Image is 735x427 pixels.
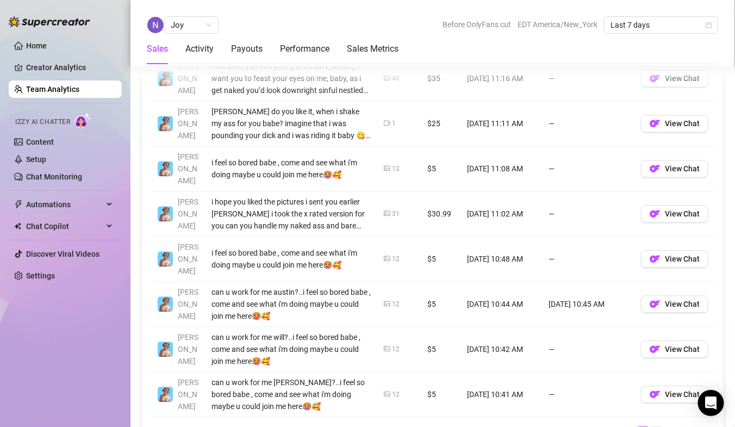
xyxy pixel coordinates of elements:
[392,119,396,129] div: 1
[641,393,708,401] a: OFView Chat
[460,282,542,327] td: [DATE] 10:44 AM
[665,209,700,218] span: View Chat
[641,122,708,131] a: OFView Chat
[9,16,90,27] img: logo-BBDzfeDw.svg
[665,390,700,399] span: View Chat
[706,22,712,28] span: calendar
[384,120,390,126] span: video-camera
[211,106,371,141] div: [PERSON_NAME] do you like it, when i shake my ass for you babe? imagine that i was pounding your ...
[650,344,661,355] img: OF
[518,16,597,33] span: EDT America/New_York
[542,327,634,372] td: —
[665,164,700,173] span: View Chat
[698,390,724,416] div: Open Intercom Messenger
[392,344,400,355] div: 12
[542,56,634,101] td: —
[460,56,542,101] td: [DATE] 11:16 AM
[178,288,198,320] span: [PERSON_NAME]
[421,146,460,191] td: $5
[178,333,198,366] span: [PERSON_NAME]
[641,295,708,313] button: OFView Chat
[26,59,113,76] a: Creator Analytics
[641,205,708,222] button: OFView Chat
[641,302,708,311] a: OFView Chat
[14,200,23,209] span: thunderbolt
[665,300,700,308] span: View Chat
[421,101,460,146] td: $25
[650,73,661,84] img: OF
[650,208,661,219] img: OF
[665,119,700,128] span: View Chat
[460,372,542,417] td: [DATE] 10:41 AM
[26,250,99,258] a: Discover Viral Videos
[347,42,398,55] div: Sales Metrics
[542,282,634,327] td: [DATE] 10:45 AM
[384,75,390,81] span: picture
[384,165,390,171] span: picture
[650,118,661,129] img: OF
[211,60,371,96] div: i will send you everything [PERSON_NAME], I want you to feast your eyes on me, baby, as i get nak...
[158,116,173,131] img: Vanessa
[641,257,708,266] a: OFView Chat
[171,17,212,33] span: Joy
[231,42,263,55] div: Payouts
[26,172,82,181] a: Chat Monitoring
[392,209,400,219] div: 31
[74,113,91,128] img: AI Chatter
[421,282,460,327] td: $5
[421,327,460,372] td: $5
[460,327,542,372] td: [DATE] 10:42 AM
[211,157,371,181] div: i feel so bored babe , come and see what i'm doing maybe u could join me here🥵🥰
[178,107,198,140] span: [PERSON_NAME]
[158,251,173,267] img: Vanessa
[147,17,164,33] img: Joy
[641,77,708,85] a: OFView Chat
[460,191,542,237] td: [DATE] 11:02 AM
[14,222,21,230] img: Chat Copilot
[641,212,708,221] a: OFView Chat
[26,196,103,213] span: Automations
[665,345,700,354] span: View Chat
[15,117,70,127] span: Izzy AI Chatter
[26,41,47,50] a: Home
[421,372,460,417] td: $5
[384,210,390,216] span: picture
[542,237,634,282] td: —
[421,237,460,282] td: $5
[641,386,708,403] button: OFView Chat
[641,341,708,358] button: OFView Chat
[542,372,634,417] td: —
[26,155,46,164] a: Setup
[147,42,168,55] div: Sales
[542,146,634,191] td: —
[26,138,54,146] a: Content
[641,167,708,176] a: OFView Chat
[178,62,198,95] span: [PERSON_NAME]
[185,42,214,55] div: Activity
[650,163,661,174] img: OF
[211,331,371,367] div: can u work for me will?..i feel so bored babe , come and see what i'm doing maybe u could join me...
[650,253,661,264] img: OF
[641,348,708,356] a: OFView Chat
[460,237,542,282] td: [DATE] 10:48 AM
[641,160,708,177] button: OFView Chat
[460,101,542,146] td: [DATE] 11:11 AM
[26,271,55,280] a: Settings
[641,115,708,132] button: OFView Chat
[443,16,511,33] span: Before OnlyFans cut
[392,73,400,84] div: 40
[178,243,198,275] span: [PERSON_NAME]
[460,146,542,191] td: [DATE] 11:08 AM
[158,387,173,402] img: Vanessa
[392,164,400,174] div: 12
[384,391,390,397] span: picture
[641,70,708,87] button: OFView Chat
[542,101,634,146] td: —
[211,286,371,322] div: can u work for me austin?..i feel so bored babe , come and see what i'm doing maybe u could join ...
[178,378,198,411] span: [PERSON_NAME]
[665,74,700,83] span: View Chat
[421,191,460,237] td: $30.99
[211,196,371,232] div: i hope you liked the pictures i sent you earlier [PERSON_NAME] i took the x rated version for you...
[211,247,371,271] div: i feel so bored babe , come and see what i'm doing maybe u could join me here🥵🥰
[641,250,708,268] button: OFView Chat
